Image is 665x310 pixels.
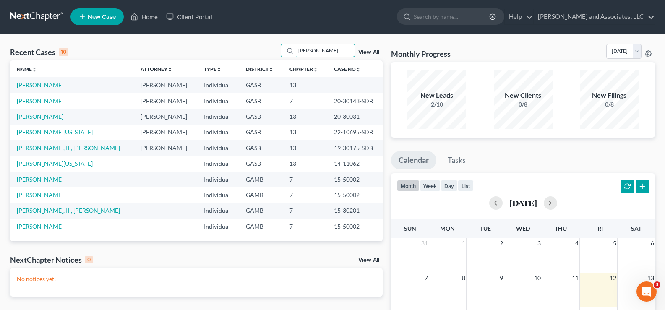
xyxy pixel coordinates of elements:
span: 1 [461,238,466,248]
td: 13 [283,156,327,171]
td: Individual [197,140,239,156]
td: [PERSON_NAME] [134,125,198,140]
td: 15-50002 [327,219,383,234]
a: Typeunfold_more [204,66,222,72]
span: 10 [533,273,542,283]
span: New Case [88,14,116,20]
td: Individual [197,77,239,93]
div: 2/10 [407,100,466,109]
span: Tue [480,225,491,232]
a: [PERSON_NAME] [17,223,63,230]
span: 31 [420,238,429,248]
button: day [441,180,458,191]
span: 2 [499,238,504,248]
span: 3 [654,281,660,288]
span: 12 [609,273,617,283]
div: 0/8 [494,100,553,109]
span: Thu [555,225,567,232]
a: [PERSON_NAME] [17,97,63,104]
td: GAMB [239,172,283,187]
i: unfold_more [356,67,361,72]
td: GAMB [239,187,283,203]
span: 4 [574,238,579,248]
td: [PERSON_NAME] [134,93,198,109]
td: Individual [197,93,239,109]
td: 20-30143-SDB [327,93,383,109]
i: unfold_more [313,67,318,72]
td: 7 [283,172,327,187]
td: 15-50002 [327,187,383,203]
a: [PERSON_NAME] [17,176,63,183]
td: Individual [197,187,239,203]
a: [PERSON_NAME][US_STATE] [17,128,93,135]
a: Client Portal [162,9,216,24]
span: Wed [516,225,530,232]
td: 14-11062 [327,156,383,171]
td: Individual [197,125,239,140]
button: week [420,180,441,191]
div: New Clients [494,91,553,100]
span: Sat [631,225,642,232]
div: NextChapter Notices [10,255,93,265]
td: 20-30031- [327,109,383,124]
span: 3 [537,238,542,248]
a: View All [358,257,379,263]
a: Nameunfold_more [17,66,37,72]
td: GASB [239,93,283,109]
p: No notices yet! [17,275,376,283]
td: Individual [197,203,239,219]
div: New Leads [407,91,466,100]
td: GASB [239,125,283,140]
span: Mon [440,225,455,232]
i: unfold_more [32,67,37,72]
a: Case Nounfold_more [334,66,361,72]
input: Search by name... [296,44,355,57]
td: 13 [283,77,327,93]
div: Recent Cases [10,47,68,57]
div: 10 [59,48,68,56]
span: 11 [571,273,579,283]
span: 13 [647,273,655,283]
a: [PERSON_NAME] and Associates, LLC [534,9,655,24]
td: 7 [283,187,327,203]
h3: Monthly Progress [391,49,451,59]
div: 0 [85,256,93,263]
td: [PERSON_NAME] [134,77,198,93]
a: Attorneyunfold_more [141,66,172,72]
a: [PERSON_NAME], III, [PERSON_NAME] [17,207,120,214]
button: month [397,180,420,191]
span: 6 [650,238,655,248]
td: GASB [239,109,283,124]
span: 9 [499,273,504,283]
a: View All [358,49,379,55]
div: 0/8 [580,100,639,109]
td: 22-10695-SDB [327,125,383,140]
td: GASB [239,77,283,93]
td: 15-30201 [327,203,383,219]
iframe: Intercom live chat [636,281,657,302]
a: Tasks [440,151,473,169]
span: 8 [461,273,466,283]
td: 7 [283,203,327,219]
td: 15-50002 [327,172,383,187]
td: 13 [283,125,327,140]
span: Sun [404,225,416,232]
a: [PERSON_NAME], III, [PERSON_NAME] [17,144,120,151]
td: Individual [197,219,239,234]
i: unfold_more [216,67,222,72]
td: 7 [283,93,327,109]
a: Home [126,9,162,24]
span: 5 [612,238,617,248]
td: 19-30175-SDB [327,140,383,156]
i: unfold_more [167,67,172,72]
td: Individual [197,109,239,124]
td: GAMB [239,203,283,219]
td: [PERSON_NAME] [134,140,198,156]
button: list [458,180,474,191]
a: [PERSON_NAME] [17,191,63,198]
td: 13 [283,140,327,156]
a: [PERSON_NAME] [17,113,63,120]
td: [PERSON_NAME] [134,109,198,124]
td: Individual [197,156,239,171]
a: [PERSON_NAME][US_STATE] [17,160,93,167]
